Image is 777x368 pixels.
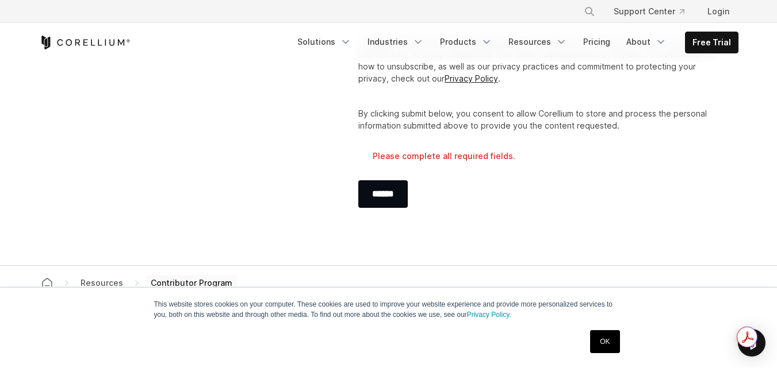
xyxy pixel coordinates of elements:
[37,275,58,291] a: Corellium home
[686,32,738,53] a: Free Trial
[76,277,128,289] div: Resources
[361,32,431,52] a: Industries
[604,1,694,22] a: Support Center
[619,32,673,52] a: About
[154,299,623,320] p: This website stores cookies on your computer. These cookies are used to improve your website expe...
[358,107,720,131] p: By clicking submit below, you consent to allow Corellium to store and process the personal inform...
[590,330,619,353] a: OK
[467,311,511,319] a: Privacy Policy.
[373,150,720,162] label: Please complete all required fields.
[146,275,237,291] span: Contributor Program
[502,32,574,52] a: Resources
[76,276,128,290] span: Resources
[433,32,499,52] a: Products
[445,73,498,83] a: Privacy Policy
[698,1,738,22] a: Login
[290,32,358,52] a: Solutions
[579,1,600,22] button: Search
[576,32,617,52] a: Pricing
[39,36,131,49] a: Corellium Home
[570,1,738,22] div: Navigation Menu
[290,32,738,53] div: Navigation Menu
